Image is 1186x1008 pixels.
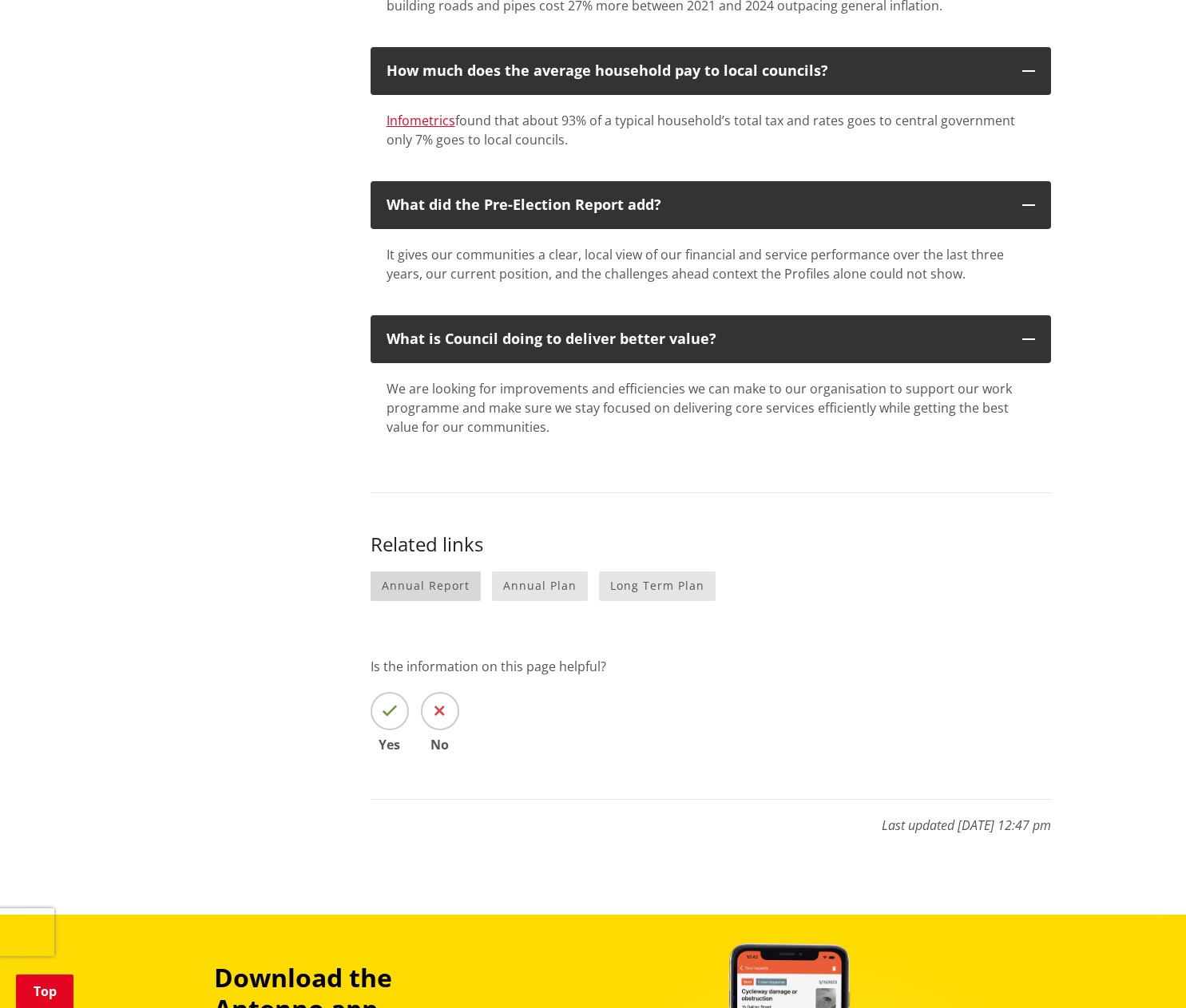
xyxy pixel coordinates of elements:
p: Is the information on this page helpful? [371,657,1051,676]
a: Annual Plan [492,571,588,601]
div: What did the Pre-Election Report add? [387,197,1006,213]
div: How much does the average household pay to local councils? [387,63,1006,79]
a: Long Term Plan [599,571,716,601]
a: Top [16,974,73,1008]
a: Annual Report [371,571,481,601]
button: What did the Pre-Election Report add? [371,181,1051,229]
span: No [421,738,459,751]
div: It gives our communities a clear, local view of our financial and service performance over the la... [387,245,1035,283]
button: What is Council doing to deliver better value? [371,315,1051,363]
p: Last updated [DATE] 12:47 pm [371,799,1051,835]
div: found that about 93% of a typical household’s total tax and rates goes to central government only... [387,111,1035,149]
div: What is Council doing to deliver better value? [387,331,1006,347]
h3: Related links [371,533,1051,556]
a: Infometrics [387,112,455,129]
div: We are looking for improvements and efficiencies we can make to our organisation to support our w... [387,379,1035,437]
iframe: Messenger Launcher [1113,941,1170,998]
span: Yes [371,738,409,751]
button: How much does the average household pay to local councils? [371,47,1051,95]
